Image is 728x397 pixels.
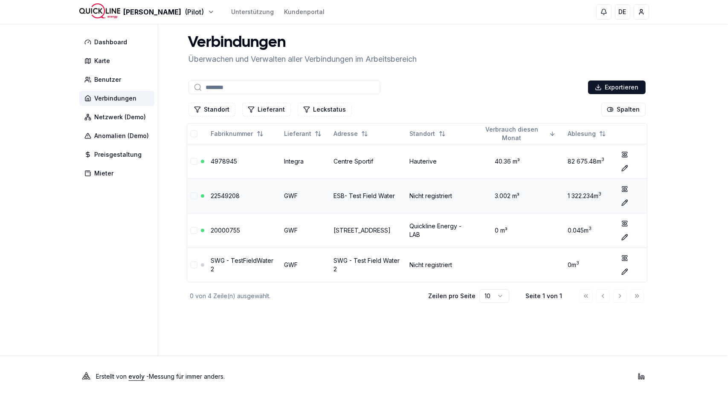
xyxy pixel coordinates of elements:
[206,127,269,141] button: Not sorted. Click to sort ascending.
[79,109,158,125] a: Netzwerk (Demo)
[568,192,611,200] div: 1 322.234 m
[95,57,110,65] span: Karte
[191,130,197,137] button: Alles auswählen
[189,35,417,52] h1: Verbindungen
[189,53,417,65] p: Überwachen und Verwalten aller Verbindungen im Arbeitsbereich
[523,292,566,300] div: Seite 1 von 1
[242,103,291,116] button: Zeilen filtern
[211,158,238,165] a: 4978945
[95,150,142,159] span: Preisgestaltung
[211,227,241,234] a: 20000755
[410,129,435,138] span: Standort
[568,226,611,235] div: 0.045 m
[284,8,325,16] a: Kundenportal
[95,38,128,46] span: Dashboard
[615,4,630,20] button: DE
[79,3,215,21] button: [PERSON_NAME](Pilot)
[601,157,604,162] sup: 3
[334,158,373,165] a: Centre Sportif
[478,157,561,166] div: 40.36 m³
[406,178,474,213] td: Nicht registriert
[191,227,197,234] button: Zeile auswählen
[406,144,474,178] td: Hauterive
[334,129,358,138] span: Adresse
[588,81,646,94] button: Exportieren
[279,127,327,141] button: Not sorted. Click to sort ascending.
[79,35,158,50] a: Dashboard
[124,7,182,17] span: [PERSON_NAME]
[79,166,158,181] a: Mieter
[96,371,225,383] p: Erstellt von - Messung für immer anders .
[79,128,158,144] a: Anomalien (Demo)
[79,91,158,106] a: Verbindungen
[191,193,197,199] button: Zeile auswählen
[478,226,561,235] div: 0 m³
[601,103,646,116] button: Spalten ankreuzen
[405,127,451,141] button: Not sorted. Click to sort ascending.
[95,132,149,140] span: Anomalien (Demo)
[406,213,474,247] td: Quickline Energy - LAB
[281,213,330,247] td: GWF
[334,227,391,234] a: [STREET_ADDRESS]
[334,257,400,273] a: SWG - Test Field Water 2
[79,1,120,21] img: Quickline - Wasser Logo
[211,192,240,199] a: 22549208
[95,75,122,84] span: Benutzer
[79,53,158,69] a: Karte
[563,127,611,141] button: Not sorted. Click to sort ascending.
[281,178,330,213] td: GWF
[232,8,274,16] a: Unterstützung
[211,129,253,138] span: Fabriknummer
[284,129,311,138] span: Lieferant
[568,261,611,269] div: 0 m
[589,226,592,231] sup: 3
[79,72,158,87] a: Benutzer
[190,292,415,300] div: 0 von 4 Zeile(n) ausgewählt.
[191,262,197,268] button: Zeile auswählen
[619,8,626,16] span: DE
[576,260,579,266] sup: 3
[79,147,158,162] a: Preisgestaltung
[478,125,546,142] span: Verbrauch diesen Monat
[185,7,204,17] span: (Pilot)
[191,158,197,165] button: Zeile auswählen
[473,127,561,141] button: Sorted descending. Click to sort ascending.
[281,144,330,178] td: Integra
[95,94,137,103] span: Verbindungen
[568,129,596,138] span: Ablesung
[281,247,330,282] td: GWF
[429,292,476,300] p: Zeilen pro Seite
[95,169,114,178] span: Mieter
[298,103,352,116] button: Zeilen filtern
[129,373,145,380] a: evoly
[334,192,395,199] a: ESB- Test Field Water
[598,191,601,197] sup: 3
[79,370,93,383] img: Evoly Logo
[328,127,373,141] button: Not sorted. Click to sort ascending.
[211,257,274,273] a: SWG - TestFieldWater 2
[189,103,235,116] button: Zeilen filtern
[568,157,611,166] div: 82 675.48 m
[406,247,474,282] td: Nicht registriert
[95,113,146,121] span: Netzwerk (Demo)
[478,192,561,200] div: 3.002 m³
